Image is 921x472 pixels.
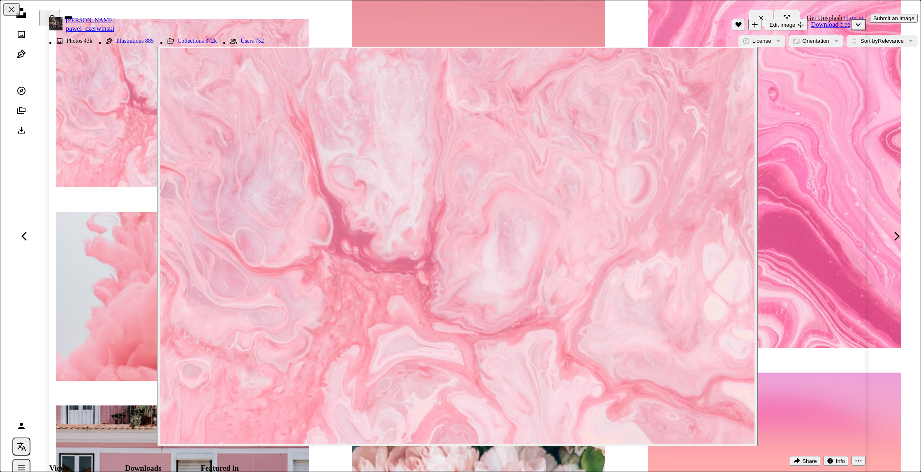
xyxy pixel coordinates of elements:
a: [PERSON_NAME] [66,16,115,24]
button: Add to Collection [748,19,761,30]
a: Download free [811,19,850,30]
span: Share [802,458,817,464]
a: Go to Pawel Czerwinski's profile [49,17,62,32]
button: Zoom in on this image [157,47,758,446]
button: Choose download size [851,19,865,30]
span: Info [836,458,845,464]
img: teal and white abstract painting [160,48,754,444]
a: pawel_czerwinski [66,25,114,32]
button: Stats about this image [824,456,848,466]
img: Go to Pawel Czerwinski's profile [49,17,62,30]
a: Next [872,197,921,276]
button: Edit image [765,19,808,30]
button: More Actions [852,456,865,466]
button: Like [732,19,745,30]
button: Share this image [790,456,820,466]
